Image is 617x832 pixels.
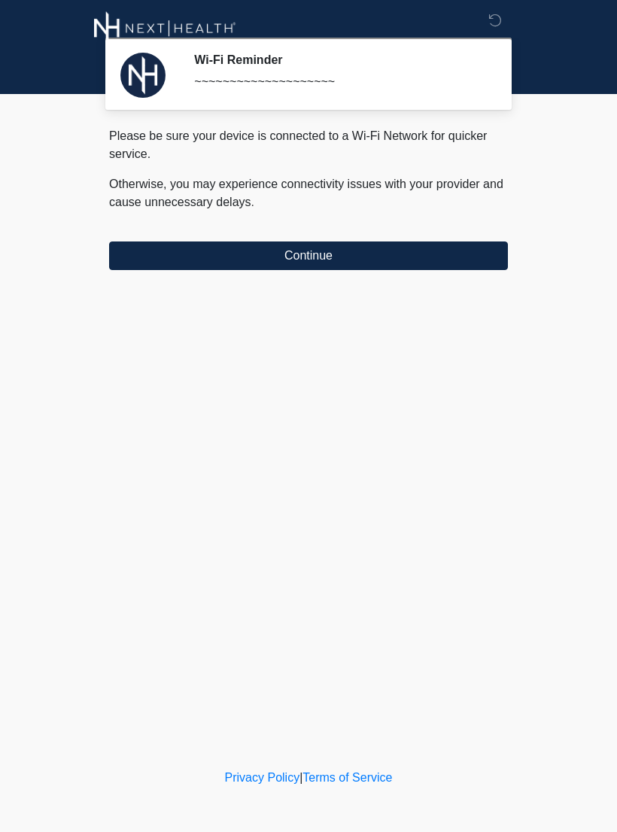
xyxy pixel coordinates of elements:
[120,53,166,98] img: Agent Avatar
[194,73,485,91] div: ~~~~~~~~~~~~~~~~~~~~
[302,771,392,784] a: Terms of Service
[109,175,508,211] p: Otherwise, you may experience connectivity issues with your provider and cause unnecessary delays
[109,241,508,270] button: Continue
[299,771,302,784] a: |
[225,771,300,784] a: Privacy Policy
[194,53,485,67] h2: Wi-Fi Reminder
[109,127,508,163] p: Please be sure your device is connected to a Wi-Fi Network for quicker service.
[251,196,254,208] span: .
[94,11,236,45] img: Next-Health Montecito Logo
